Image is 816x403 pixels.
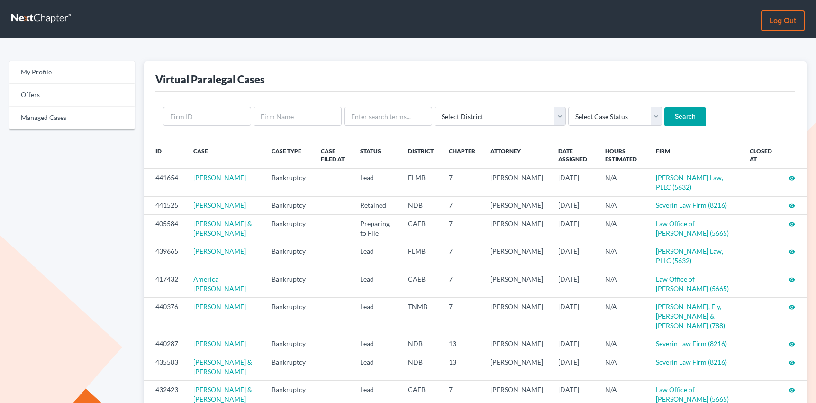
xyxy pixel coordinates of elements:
td: N/A [598,215,648,242]
th: Chapter [441,141,483,169]
i: visibility [789,359,795,366]
td: N/A [598,335,648,353]
td: 441525 [144,196,186,214]
div: Virtual Paralegal Cases [155,73,265,86]
a: visibility [789,385,795,394]
a: Offers [9,84,135,107]
a: visibility [789,302,795,311]
th: Case Filed At [313,141,353,169]
a: visibility [789,275,795,283]
td: [DATE] [551,215,598,242]
a: [PERSON_NAME] [193,174,246,182]
td: 13 [441,335,483,353]
a: visibility [789,339,795,348]
td: [PERSON_NAME] [483,169,551,196]
a: visibility [789,247,795,255]
a: Managed Cases [9,107,135,129]
td: 417432 [144,270,186,297]
a: visibility [789,358,795,366]
td: Bankruptcy [264,298,313,335]
a: [PERSON_NAME] [193,302,246,311]
td: Bankruptcy [264,169,313,196]
td: Bankruptcy [264,242,313,270]
th: District [400,141,441,169]
td: 405584 [144,215,186,242]
td: N/A [598,270,648,297]
th: ID [144,141,186,169]
a: [PERSON_NAME] Law, PLLC (5632) [656,174,723,191]
td: Bankruptcy [264,196,313,214]
a: [PERSON_NAME] [193,339,246,348]
a: [PERSON_NAME] [193,247,246,255]
i: visibility [789,304,795,311]
td: N/A [598,353,648,381]
input: Enter search terms... [344,107,432,126]
td: FLMB [400,169,441,196]
a: Severin Law Firm (8216) [656,358,727,366]
th: Hours Estimated [598,141,648,169]
td: 440376 [144,298,186,335]
td: N/A [598,196,648,214]
a: [PERSON_NAME], Fly, [PERSON_NAME] & [PERSON_NAME] (788) [656,302,725,330]
input: Search [664,107,706,126]
td: [PERSON_NAME] [483,215,551,242]
td: [DATE] [551,169,598,196]
td: [DATE] [551,353,598,381]
td: 7 [441,169,483,196]
td: [PERSON_NAME] [483,298,551,335]
td: 7 [441,242,483,270]
i: visibility [789,341,795,348]
a: [PERSON_NAME] & [PERSON_NAME] [193,220,252,237]
i: visibility [789,221,795,228]
a: My Profile [9,61,135,84]
td: [DATE] [551,335,598,353]
th: Case Type [264,141,313,169]
td: [DATE] [551,242,598,270]
i: visibility [789,276,795,283]
td: NDB [400,353,441,381]
td: Retained [353,196,400,214]
td: [PERSON_NAME] [483,270,551,297]
td: 7 [441,196,483,214]
td: [DATE] [551,196,598,214]
td: [PERSON_NAME] [483,242,551,270]
td: [PERSON_NAME] [483,353,551,381]
th: Closed at [742,141,781,169]
td: N/A [598,242,648,270]
td: Lead [353,298,400,335]
td: Lead [353,353,400,381]
td: 13 [441,353,483,381]
th: Date Assigned [551,141,598,169]
a: [PERSON_NAME] & [PERSON_NAME] [193,385,252,403]
a: visibility [789,220,795,228]
td: CAEB [400,270,441,297]
td: Bankruptcy [264,335,313,353]
a: visibility [789,174,795,182]
a: Severin Law Firm (8216) [656,339,727,348]
td: TNMB [400,298,441,335]
td: 7 [441,270,483,297]
i: visibility [789,248,795,255]
td: [DATE] [551,270,598,297]
input: Firm Name [254,107,342,126]
td: 435583 [144,353,186,381]
td: Bankruptcy [264,270,313,297]
td: 440287 [144,335,186,353]
td: Lead [353,270,400,297]
td: FLMB [400,242,441,270]
td: 441654 [144,169,186,196]
th: Status [353,141,400,169]
th: Attorney [483,141,551,169]
a: Law Office of [PERSON_NAME] (5665) [656,220,729,237]
i: visibility [789,202,795,209]
a: America [PERSON_NAME] [193,275,246,293]
td: Preparing to File [353,215,400,242]
td: N/A [598,298,648,335]
td: Bankruptcy [264,215,313,242]
td: [DATE] [551,298,598,335]
a: [PERSON_NAME] Law, PLLC (5632) [656,247,723,265]
i: visibility [789,387,795,394]
td: [PERSON_NAME] [483,335,551,353]
th: Firm [648,141,742,169]
a: [PERSON_NAME] & [PERSON_NAME] [193,358,252,376]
